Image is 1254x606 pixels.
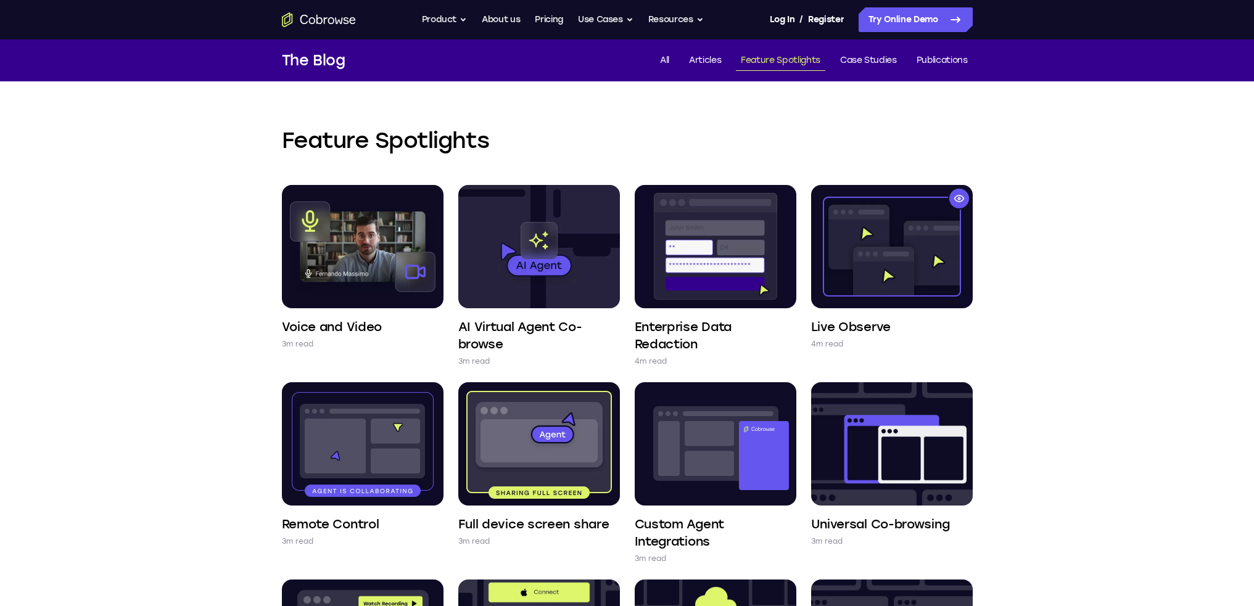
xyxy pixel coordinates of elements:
a: Articles [684,51,726,71]
p: 3m read [458,535,490,547]
img: Remote Control [282,382,443,506]
a: Voice and Video 3m read [282,185,443,350]
a: Universal Co-browsing 3m read [811,382,973,547]
a: Feature Spotlights [736,51,825,71]
a: Case Studies [835,51,902,71]
img: Full device screen share [458,382,620,506]
a: Publications [912,51,973,71]
p: 3m read [282,535,314,547]
a: Enterprise Data Redaction 4m read [635,185,796,367]
a: Remote Control 3m read [282,382,443,547]
img: Custom Agent Integrations [635,382,796,506]
a: Log In [770,7,794,32]
a: Pricing [535,7,563,32]
p: 4m read [635,355,667,367]
h4: Full device screen share [458,515,609,533]
h4: Voice and Video [282,318,382,335]
a: Register [808,7,844,32]
button: Resources [648,7,704,32]
p: 4m read [811,338,844,350]
span: / [799,12,803,27]
a: Try Online Demo [859,7,973,32]
h4: Live Observe [811,318,891,335]
a: AI Virtual Agent Co-browse 3m read [458,185,620,367]
button: Use Cases [578,7,633,32]
p: 3m read [282,338,314,350]
h1: The Blog [282,49,345,72]
p: 3m read [635,552,667,565]
a: About us [482,7,520,32]
h4: Enterprise Data Redaction [635,318,796,353]
h4: AI Virtual Agent Co-browse [458,318,620,353]
img: Enterprise Data Redaction [635,185,796,308]
h2: Feature Spotlights [282,126,973,155]
a: Full device screen share 3m read [458,382,620,547]
a: Live Observe 4m read [811,185,973,350]
h4: Remote Control [282,515,379,533]
p: 3m read [458,355,490,367]
img: Live Observe [811,185,973,308]
p: 3m read [811,535,843,547]
a: Custom Agent Integrations 3m read [635,382,796,565]
img: Voice and Video [282,185,443,308]
a: All [655,51,674,71]
h4: Universal Co-browsing [811,515,950,533]
button: Product [422,7,468,32]
img: Universal Co-browsing [811,382,973,506]
img: AI Virtual Agent Co-browse [458,185,620,308]
a: Go to the home page [282,12,356,27]
h4: Custom Agent Integrations [635,515,796,550]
